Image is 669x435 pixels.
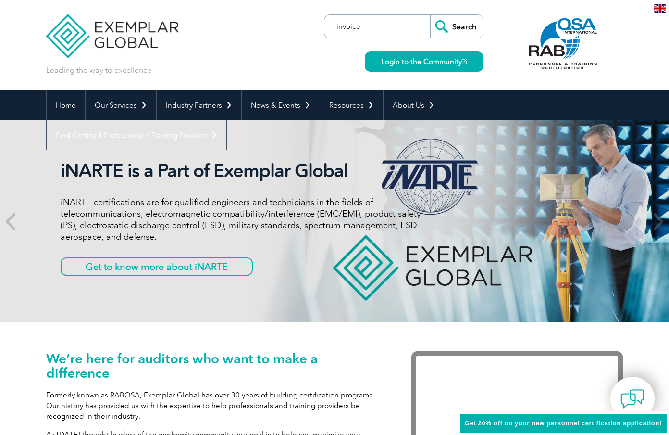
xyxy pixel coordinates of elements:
[46,65,151,76] p: Leading the way to excellence
[157,90,241,120] a: Industry Partners
[47,120,226,150] a: Find Certified Professional / Training Provider
[462,59,467,64] img: open_square.png
[61,196,421,243] p: iNARTE certifications are for qualified engineers and technicians in the fields of telecommunicat...
[430,15,483,38] input: Search
[620,387,644,411] img: contact-chat.png
[384,90,444,120] a: About Us
[654,4,666,13] img: en
[46,390,383,422] p: Formerly known as RABQSA, Exemplar Global has over 30 years of building certification programs. O...
[365,51,483,72] a: Login to the Community
[242,90,320,120] a: News & Events
[61,257,253,276] a: Get to know more about iNARTE
[465,420,662,427] span: Get 20% off on your new personnel certification application!
[320,90,383,120] a: Resources
[61,160,421,182] h2: iNARTE is a Part of Exemplar Global
[86,90,156,120] a: Our Services
[47,90,85,120] a: Home
[46,351,383,380] h1: We’re here for auditors who want to make a difference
